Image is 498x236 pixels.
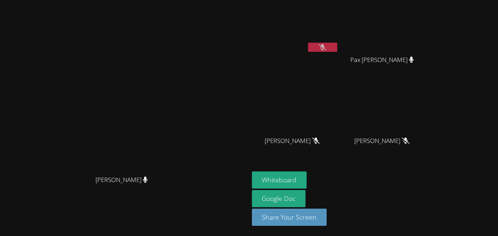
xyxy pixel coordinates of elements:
[350,55,414,65] span: Pax [PERSON_NAME]
[252,209,327,226] button: Share Your Screen
[96,175,148,185] span: [PERSON_NAME]
[354,136,409,146] span: [PERSON_NAME]
[252,190,306,207] a: Google Doc
[252,171,307,189] button: Whiteboard
[265,136,320,146] span: [PERSON_NAME]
